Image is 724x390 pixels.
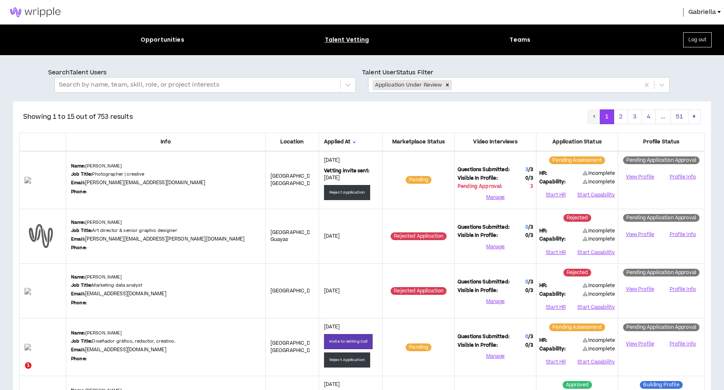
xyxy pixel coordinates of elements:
[688,8,716,17] span: Gabriella
[458,333,509,341] span: Questions Submitted:
[539,170,547,177] span: HR:
[525,175,533,182] span: 0
[588,109,701,124] nav: pagination
[458,175,498,182] span: Visible In Profile:
[71,163,85,169] b: Name:
[141,36,184,44] div: Opportunities
[458,192,533,204] button: Manage
[458,241,533,253] button: Manage
[525,279,528,285] span: 0
[549,156,605,164] sup: Pending Assessment
[577,246,615,259] button: Start Capability
[525,232,533,239] span: 0
[664,338,702,350] button: Profile Info
[623,323,699,331] sup: Pending Application Approval
[8,362,28,382] iframe: Intercom live chat
[362,68,676,77] p: Talent User Status Filter
[525,333,528,340] span: 0
[324,334,373,349] button: Invite to Vetting Call
[525,166,528,173] span: 3
[583,170,615,177] span: Incomplete
[71,171,92,177] b: Job Title:
[23,112,133,122] p: Showing 1 to 15 out of 753 results
[655,109,671,124] button: ...
[71,330,85,336] b: Name:
[577,356,615,368] button: Start Capability
[270,173,322,187] span: [GEOGRAPHIC_DATA] , [GEOGRAPHIC_DATA]
[25,344,61,350] img: 11M6eaXggT6XmPbuGUsxLqds9RIZFcLQwFCiT4W7.png
[525,342,533,349] span: 0
[563,269,591,276] sup: Rejected
[539,246,572,259] button: Start HR
[71,282,143,289] p: Marketing data analyst
[530,183,533,190] span: 3
[71,219,122,226] p: [PERSON_NAME]
[458,287,498,294] span: Visible In Profile:
[528,224,533,231] span: / 3
[458,232,498,239] span: Visible In Profile:
[621,337,659,351] a: View Profile
[539,291,566,298] span: Capability:
[71,282,92,288] b: Job Title:
[621,227,659,242] a: View Profile
[71,189,87,195] b: Phone:
[528,166,533,173] span: / 3
[71,227,177,234] p: Art director & senior graphic designer
[71,291,85,297] b: Email:
[683,32,712,47] button: Log out
[528,342,533,349] span: / 3
[25,177,61,183] img: 2FZzTvhJiGUu6THQ7CLtscvLIRhQyU2uX6FsKz6V.png
[25,288,61,294] img: tSop2h35x81AudCbArdQKTdJnhfGZ5oSAXMCxHmV.png
[324,167,378,175] p: Vetting invite sent:
[270,287,321,294] span: [GEOGRAPHIC_DATA]
[324,174,378,182] p: [DATE]
[71,227,92,234] b: Job Title:
[528,232,533,239] span: / 3
[71,274,85,280] b: Name:
[664,171,702,183] button: Profile Info
[539,356,572,368] button: Start HR
[391,287,447,295] sup: Rejected Application
[539,282,547,290] span: HR:
[391,232,447,240] sup: Rejected Application
[539,337,547,344] span: HR:
[324,185,370,200] button: Reject Application
[539,227,547,235] span: HR:
[383,133,455,151] th: Marketplace Status
[539,189,572,201] button: Start HR
[71,274,122,281] p: [PERSON_NAME]
[71,180,85,186] b: Email:
[563,381,592,389] sup: Approved
[406,176,431,184] sup: Pending
[641,109,656,124] button: 4
[583,291,615,298] span: Incomplete
[623,269,699,276] sup: Pending Application Approval
[373,80,443,90] div: Application Under Review
[455,133,536,151] th: Video Interviews
[265,133,319,151] th: Location
[640,381,682,389] sup: Building Profile
[539,345,566,353] span: Capability:
[509,36,530,44] div: Teams
[406,343,431,351] sup: Pending
[614,109,628,124] button: 2
[71,245,87,251] b: Phone:
[71,356,87,362] b: Phone:
[324,138,378,146] span: Applied At
[458,350,533,362] button: Manage
[85,346,166,353] a: [EMAIL_ADDRESS][DOMAIN_NAME]
[583,337,615,344] span: Incomplete
[539,236,566,243] span: Capability:
[48,68,362,77] p: Search Talent Users
[458,183,502,190] span: Pending Approval:
[443,80,452,90] div: Remove Application Under Review
[577,301,615,313] button: Start Capability
[600,109,614,124] button: 1
[324,381,378,388] p: [DATE]
[621,282,659,296] a: View Profile
[583,236,615,243] span: Incomplete
[71,330,122,337] p: [PERSON_NAME]
[25,220,57,252] img: default-user-profile.png
[85,179,206,186] a: [PERSON_NAME][EMAIL_ADDRESS][DOMAIN_NAME]
[539,178,566,186] span: Capability:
